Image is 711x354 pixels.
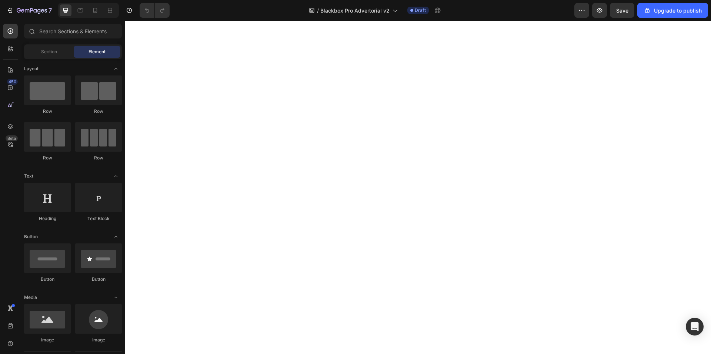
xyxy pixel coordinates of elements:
[24,215,71,222] div: Heading
[89,48,106,55] span: Element
[41,48,57,55] span: Section
[686,318,704,336] div: Open Intercom Messenger
[320,7,390,14] span: Blackbox Pro Advertorial v2
[24,108,71,115] div: Row
[3,3,55,18] button: 7
[75,215,122,222] div: Text Block
[125,21,711,354] iframe: Design area
[415,7,426,14] span: Draft
[24,337,71,343] div: Image
[110,63,122,75] span: Toggle open
[24,233,38,240] span: Button
[24,24,122,38] input: Search Sections & Elements
[75,337,122,343] div: Image
[75,276,122,283] div: Button
[24,173,33,179] span: Text
[110,291,122,303] span: Toggle open
[610,3,634,18] button: Save
[49,6,52,15] p: 7
[6,135,18,141] div: Beta
[110,231,122,243] span: Toggle open
[24,65,39,72] span: Layout
[110,170,122,182] span: Toggle open
[644,7,702,14] div: Upgrade to publish
[24,294,37,301] span: Media
[7,79,18,85] div: 450
[140,3,170,18] div: Undo/Redo
[75,108,122,115] div: Row
[637,3,708,18] button: Upgrade to publish
[24,155,71,161] div: Row
[24,276,71,283] div: Button
[317,7,319,14] span: /
[616,7,628,14] span: Save
[75,155,122,161] div: Row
